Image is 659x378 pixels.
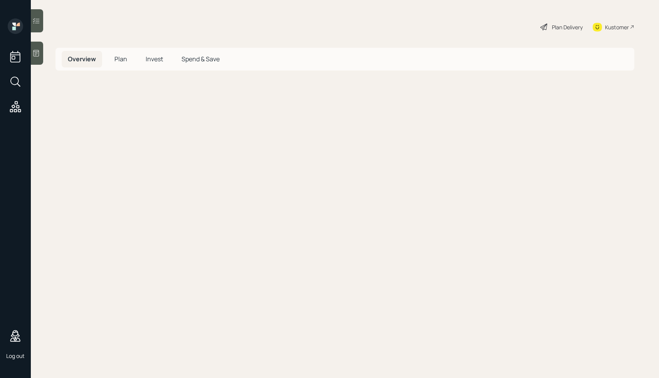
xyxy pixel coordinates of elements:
span: Plan [114,55,127,63]
span: Invest [146,55,163,63]
span: Overview [68,55,96,63]
span: Spend & Save [182,55,220,63]
div: Plan Delivery [552,23,583,31]
div: Kustomer [605,23,629,31]
div: Log out [6,352,25,360]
